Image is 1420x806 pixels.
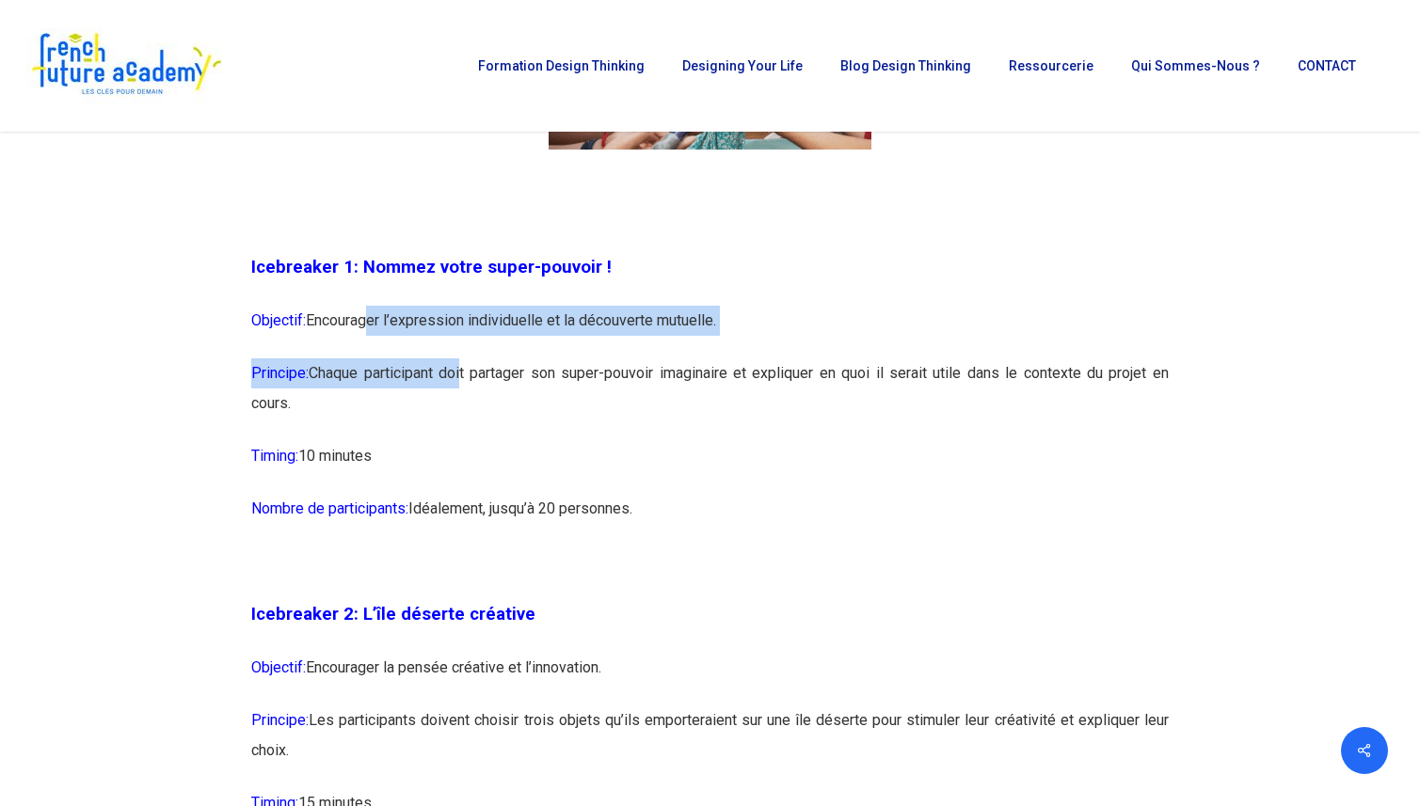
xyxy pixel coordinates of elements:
[1298,58,1356,73] span: CONTACT
[1122,59,1269,72] a: Qui sommes-nous ?
[26,28,225,103] img: French Future Academy
[251,358,1169,441] p: Chaque participant doit partager son super-pouvoir imaginaire et expliquer en quoi il serait util...
[999,59,1103,72] a: Ressourcerie
[251,447,298,465] span: Timing:
[251,364,309,382] span: Principe:
[251,306,1169,358] p: Encourager l’expression individuelle et la découverte mutuelle.
[251,658,306,676] span: Objectif:
[1009,58,1093,73] span: Ressourcerie
[251,705,1169,788] p: Les participants doivent choisir trois objets qu’ils emporteraient sur une île déserte pour stimu...
[251,604,535,624] span: Icebreaker 2: L’île déserte créative
[673,59,812,72] a: Designing Your Life
[840,58,971,73] span: Blog Design Thinking
[251,653,1169,705] p: Encourager la pensée créative et l’innovation.
[1288,59,1365,72] a: CONTACT
[682,58,803,73] span: Designing Your Life
[831,59,981,72] a: Blog Design Thinking
[251,494,1169,546] p: Idéalement, jusqu’à 20 personnes.
[469,59,654,72] a: Formation Design Thinking
[478,58,645,73] span: Formation Design Thinking
[251,711,309,729] span: Principe:
[1131,58,1260,73] span: Qui sommes-nous ?
[251,257,612,277] span: Icebreaker 1: Nommez votre super-pouvoir !
[251,311,306,329] span: Objectif:
[251,441,1169,494] p: 10 minutes
[251,499,408,517] span: Nombre de participants:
